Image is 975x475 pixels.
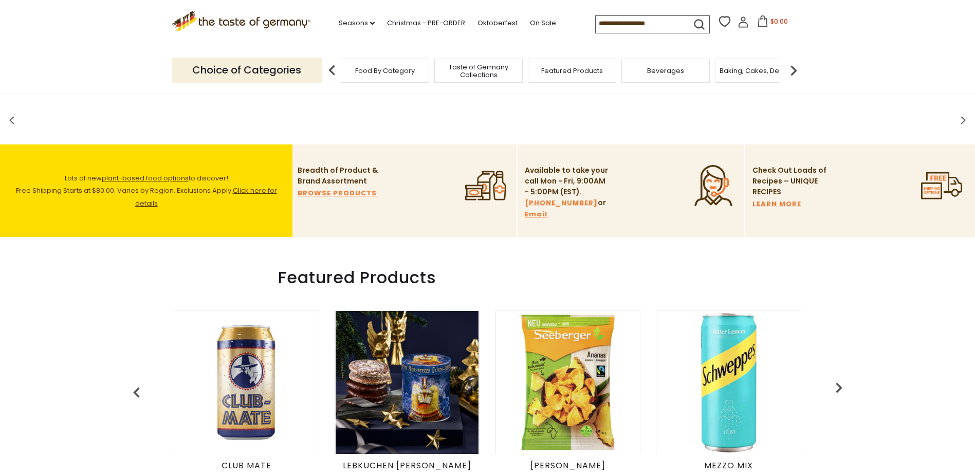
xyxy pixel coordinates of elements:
img: previous arrow [322,60,342,81]
p: Choice of Categories [172,58,322,83]
img: Schweppes Bitter Lemon Soda in Can, 11.2 oz [657,311,800,454]
img: previous arrow [829,377,849,398]
div: Mezzo Mix [656,461,801,471]
p: Breadth of Product & Brand Assortment [298,165,382,187]
img: next arrow [783,60,804,81]
img: Club Mate Energy Soft Drink with Yerba Mate Tea, 12 pack of 11.2 oz cans [175,311,318,454]
img: previous arrow [126,382,147,403]
p: Check Out Loads of Recipes – UNIQUE RECIPES [752,165,827,197]
div: Lebkuchen [PERSON_NAME] [335,461,480,471]
a: Food By Category [355,67,415,75]
a: Christmas - PRE-ORDER [387,17,465,29]
a: LEARN MORE [752,198,801,210]
a: Email [525,209,547,220]
img: Seeberger Unsweetened Pineapple Chips, Natural Fruit Snack, 200g [496,311,639,454]
a: Oktoberfest [477,17,518,29]
a: On Sale [530,17,556,29]
a: Seasons [339,17,375,29]
a: Featured Products [541,67,603,75]
div: [PERSON_NAME] [495,461,641,471]
button: $0.00 [751,15,795,31]
img: Lebkuchen Schmidt Blue [336,311,479,454]
div: Club Mate [174,461,319,471]
span: Lots of new to discover! Free Shipping Starts at $80.00. Varies by Region. Exclusions Apply. [16,173,277,209]
a: BROWSE PRODUCTS [298,188,377,199]
a: plant-based food options [102,173,189,183]
a: Baking, Cakes, Desserts [720,67,799,75]
p: Available to take your call Mon - Fri, 9:00AM - 5:00PM (EST). or [525,165,610,220]
span: $0.00 [770,17,788,26]
a: [PHONE_NUMBER] [525,197,598,209]
a: Taste of Germany Collections [437,63,520,79]
a: Beverages [647,67,684,75]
